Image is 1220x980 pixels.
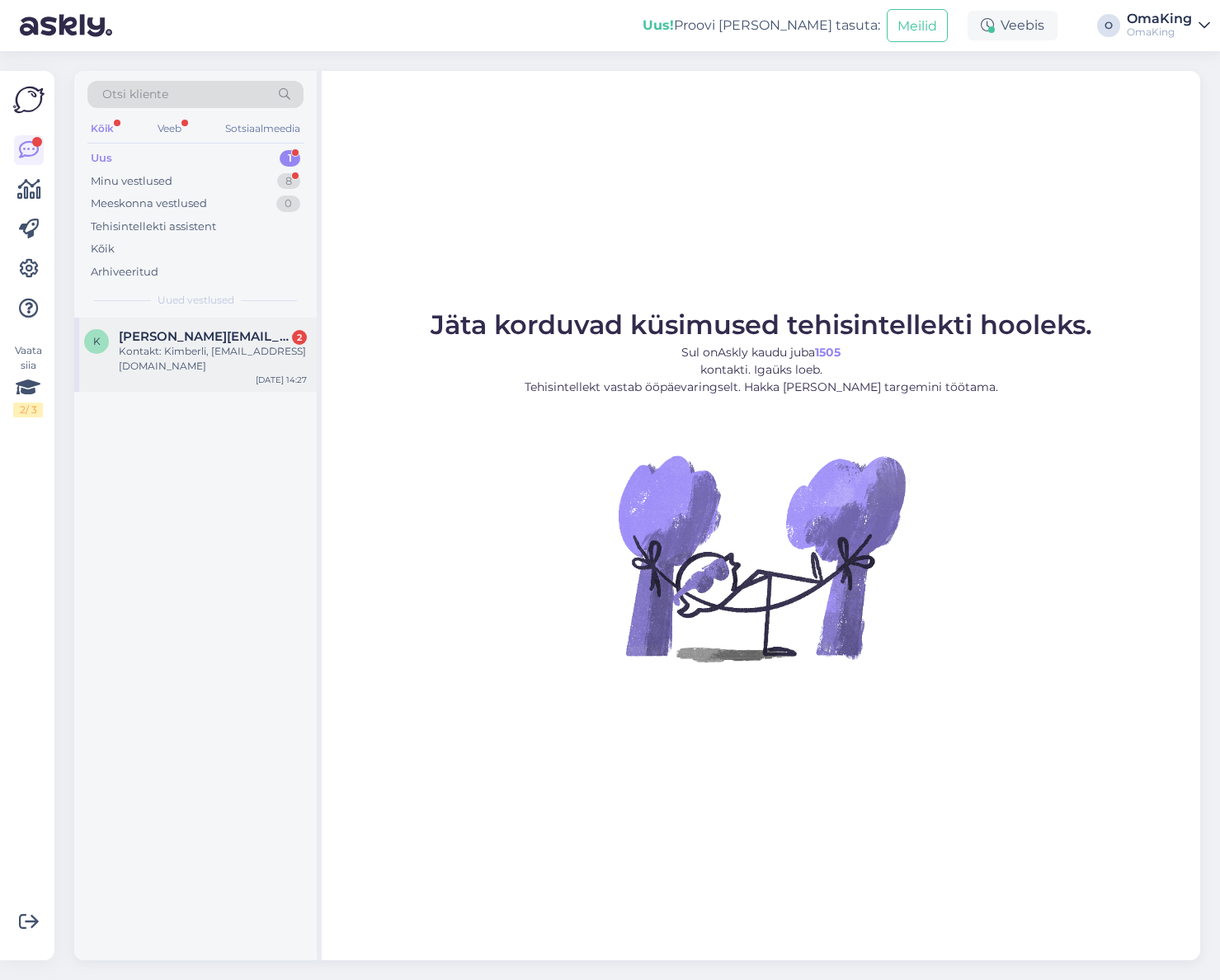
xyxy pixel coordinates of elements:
font: 2 [20,403,26,416]
img: Askly logo [13,84,45,115]
a: OmaKingOmaKing [1127,12,1210,39]
font: Otsi kliente [102,87,168,101]
font: 2 [297,332,302,343]
font: OmaKing [1127,26,1175,38]
font: Meeskonna vestlused [91,196,207,210]
font: Sul on [681,345,718,360]
font: Uus! [643,17,674,33]
font: Tehisintellekt vastab ööpäevaringselt. Hakka [PERSON_NAME] targemini töötama. [525,379,998,394]
font: Veebis [1001,17,1044,33]
font: O [1105,19,1113,31]
font: Uued vestlused [158,294,234,306]
font: Askly kaudu juba [718,345,815,360]
span: kimberli@playstack.ee [119,329,290,344]
font: Kõik [91,242,115,255]
font: 1505 [815,345,841,360]
font: k [93,335,101,347]
font: [DATE] 14:27 [256,375,307,385]
img: Vestlus pole aktiivne [613,409,910,706]
font: Jäta korduvad küsimused tehisintellekti hooleks. [431,309,1092,341]
font: Meilid [897,18,937,34]
button: Meilid [887,9,948,41]
font: Tehisintellekti assistent [91,219,216,233]
font: OmaKing [1127,11,1192,26]
font: Veeb [158,122,181,134]
font: Proovi [PERSON_NAME] tasuta: [674,17,880,33]
font: Kõik [91,122,114,134]
font: [PERSON_NAME][EMAIL_ADDRESS][DOMAIN_NAME] [119,328,454,344]
font: Minu vestlused [91,174,172,187]
font: kontakti. Igaüks loeb. [700,362,822,377]
font: Vaata siia [15,344,42,371]
font: Arhiveeritud [91,265,158,278]
font: Sotsiaalmeedia [225,122,300,134]
font: Uus [91,151,112,164]
font: 1 [288,151,292,164]
font: 0 [285,196,292,210]
font: Kontakt: Kimberli, [EMAIL_ADDRESS][DOMAIN_NAME] [119,345,306,372]
font: / 3 [26,403,37,416]
font: 8 [285,174,292,187]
